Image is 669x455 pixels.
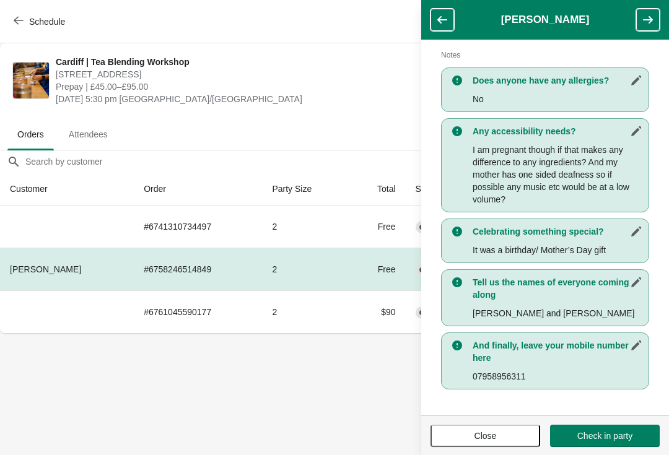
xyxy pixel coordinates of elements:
[7,123,54,145] span: Orders
[577,431,632,441] span: Check in party
[134,248,262,290] td: # 6758246514849
[349,173,405,206] th: Total
[6,11,75,33] button: Schedule
[56,80,435,93] span: Prepay | £45.00–£95.00
[441,49,649,61] h2: Notes
[10,264,81,274] span: [PERSON_NAME]
[454,14,636,26] h1: [PERSON_NAME]
[56,93,435,105] span: [DATE] 5:30 pm [GEOGRAPHIC_DATA]/[GEOGRAPHIC_DATA]
[406,173,482,206] th: Status
[349,290,405,333] td: $90
[56,68,435,80] span: [STREET_ADDRESS]
[262,173,349,206] th: Party Size
[29,17,65,27] span: Schedule
[473,339,642,364] h3: And finally, leave your mobile number here
[134,290,262,333] td: # 6761045590177
[134,206,262,248] td: # 6741310734497
[262,248,349,290] td: 2
[349,206,405,248] td: Free
[473,74,642,87] h3: Does anyone have any allergies?
[473,144,642,206] p: I am pregnant though if that makes any difference to any ingredients? And my mother has one sided...
[474,431,497,441] span: Close
[349,248,405,290] td: Free
[473,244,642,256] p: It was a birthday/ Mother’s Day gift
[473,125,642,137] h3: Any accessibility needs?
[473,370,642,383] p: 07958956311
[25,150,669,173] input: Search by customer
[59,123,118,145] span: Attendees
[473,307,642,319] p: [PERSON_NAME] and [PERSON_NAME]
[550,425,660,447] button: Check in party
[56,56,435,68] span: Cardiff | Tea Blending Workshop
[473,276,642,301] h3: Tell us the names of everyone coming along
[262,206,349,248] td: 2
[473,93,642,105] p: No
[262,290,349,333] td: 2
[134,173,262,206] th: Order
[431,425,540,447] button: Close
[13,63,49,98] img: Cardiff | Tea Blending Workshop
[473,225,642,238] h3: Celebrating something special?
